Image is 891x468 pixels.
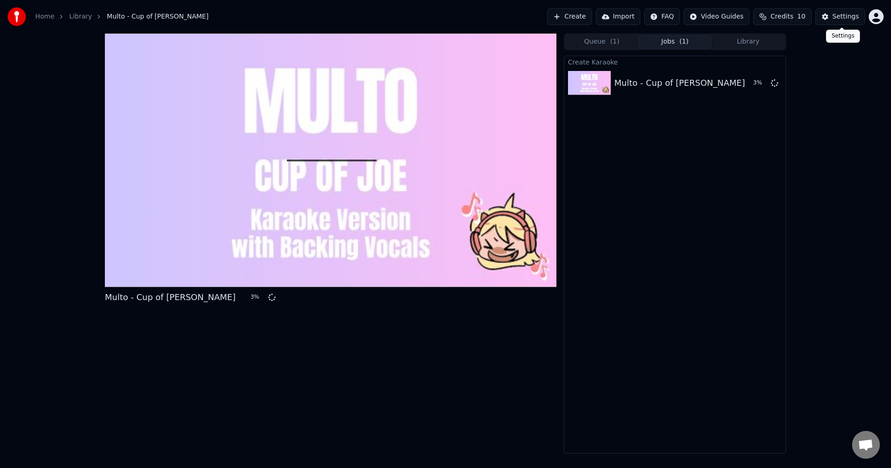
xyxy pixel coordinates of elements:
span: Multo - Cup of [PERSON_NAME] [107,12,208,21]
button: Jobs [639,35,712,49]
nav: breadcrumb [35,12,208,21]
div: Multo - Cup of [PERSON_NAME] [105,291,236,304]
button: Credits10 [753,8,811,25]
button: Import [596,8,640,25]
button: Create [547,8,592,25]
div: Settings [833,12,859,21]
span: Credits [770,12,793,21]
button: Video Guides [684,8,749,25]
button: Library [711,35,785,49]
button: FAQ [644,8,680,25]
button: Queue [565,35,639,49]
div: Multo - Cup of [PERSON_NAME] [614,77,745,90]
div: Settings [826,30,860,43]
a: Library [69,12,92,21]
span: 10 [797,12,806,21]
div: 3 % [251,294,265,301]
span: ( 1 ) [679,37,689,46]
button: Settings [815,8,865,25]
img: youka [7,7,26,26]
span: ( 1 ) [610,37,620,46]
div: Open chat [852,431,880,459]
div: 3 % [753,79,767,87]
div: Create Karaoke [564,56,786,67]
a: Home [35,12,54,21]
